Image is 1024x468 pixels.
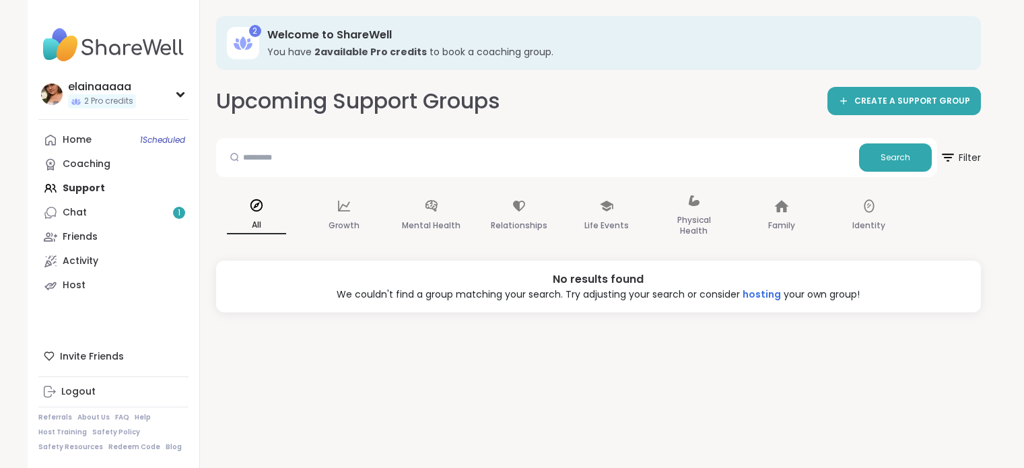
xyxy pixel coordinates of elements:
[63,255,98,268] div: Activity
[77,413,110,422] a: About Us
[881,152,910,164] span: Search
[84,96,133,107] span: 2 Pro credits
[38,225,189,249] a: Friends
[38,249,189,273] a: Activity
[38,428,87,437] a: Host Training
[267,45,962,59] h3: You have to book a coaching group.
[267,28,962,42] h3: Welcome to ShareWell
[38,344,189,368] div: Invite Friends
[227,271,970,288] div: No results found
[63,230,98,244] div: Friends
[827,87,981,115] a: CREATE A SUPPORT GROUP
[108,442,160,452] a: Redeem Code
[854,96,970,107] span: CREATE A SUPPORT GROUP
[68,79,136,94] div: elainaaaaa
[227,217,286,234] p: All
[491,218,547,234] p: Relationships
[135,413,151,422] a: Help
[63,279,86,292] div: Host
[249,25,261,37] div: 2
[38,22,189,69] img: ShareWell Nav Logo
[314,45,427,59] b: 2 available Pro credit s
[227,288,970,302] div: We couldn't find a group matching your search. Try adjusting your search or consider your own group!
[940,138,981,177] button: Filter
[61,385,96,399] div: Logout
[38,413,72,422] a: Referrals
[859,143,932,172] button: Search
[92,428,140,437] a: Safety Policy
[140,135,185,145] span: 1 Scheduled
[852,218,885,234] p: Identity
[63,206,87,220] div: Chat
[216,86,500,116] h2: Upcoming Support Groups
[38,380,189,404] a: Logout
[329,218,360,234] p: Growth
[63,133,92,147] div: Home
[940,141,981,174] span: Filter
[166,442,182,452] a: Blog
[38,201,189,225] a: Chat1
[38,152,189,176] a: Coaching
[664,212,724,239] p: Physical Health
[38,273,189,298] a: Host
[584,218,629,234] p: Life Events
[178,207,180,219] span: 1
[115,413,129,422] a: FAQ
[402,218,460,234] p: Mental Health
[38,442,103,452] a: Safety Resources
[41,83,63,105] img: elainaaaaa
[768,218,795,234] p: Family
[63,158,110,171] div: Coaching
[743,288,781,301] a: hosting
[38,128,189,152] a: Home1Scheduled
